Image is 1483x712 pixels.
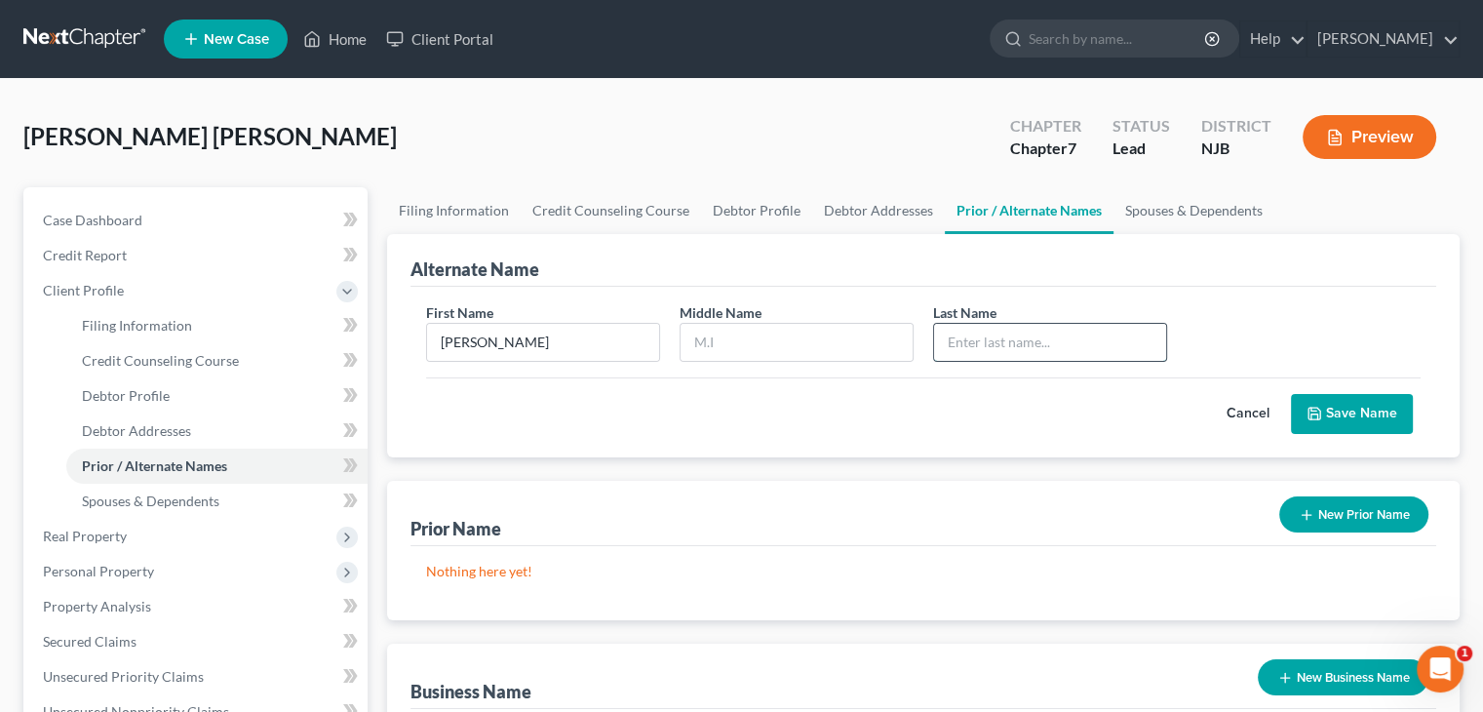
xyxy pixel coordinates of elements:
[1457,646,1472,661] span: 1
[521,187,701,234] a: Credit Counseling Course
[1205,395,1291,434] button: Cancel
[204,32,269,47] span: New Case
[1112,138,1170,160] div: Lead
[293,21,376,57] a: Home
[387,187,521,234] a: Filing Information
[27,589,368,624] a: Property Analysis
[66,484,368,519] a: Spouses & Dependents
[1029,20,1207,57] input: Search by name...
[43,598,151,614] span: Property Analysis
[82,493,219,509] span: Spouses & Dependents
[934,324,1166,361] input: Enter last name...
[66,378,368,414] a: Debtor Profile
[27,203,368,238] a: Case Dashboard
[812,187,945,234] a: Debtor Addresses
[43,563,154,579] span: Personal Property
[410,257,539,281] div: Alternate Name
[680,302,761,323] label: Middle Name
[43,528,127,544] span: Real Property
[1010,138,1081,160] div: Chapter
[410,680,531,703] div: Business Name
[1240,21,1306,57] a: Help
[681,324,913,361] input: M.I
[66,414,368,449] a: Debtor Addresses
[1258,659,1428,695] button: New Business Name
[82,422,191,439] span: Debtor Addresses
[427,324,659,361] input: Enter first name...
[43,282,124,298] span: Client Profile
[43,633,137,650] span: Secured Claims
[376,21,503,57] a: Client Portal
[1201,115,1271,138] div: District
[933,304,996,321] span: Last Name
[66,449,368,484] a: Prior / Alternate Names
[1112,115,1170,138] div: Status
[1113,187,1274,234] a: Spouses & Dependents
[1307,21,1459,57] a: [PERSON_NAME]
[1291,394,1413,435] button: Save Name
[1303,115,1436,159] button: Preview
[82,457,227,474] span: Prior / Alternate Names
[1201,138,1271,160] div: NJB
[426,302,493,323] label: First Name
[27,624,368,659] a: Secured Claims
[1068,138,1076,157] span: 7
[1279,496,1428,533] button: New Prior Name
[27,238,368,273] a: Credit Report
[82,387,170,404] span: Debtor Profile
[23,122,397,150] span: [PERSON_NAME] [PERSON_NAME]
[701,187,812,234] a: Debtor Profile
[82,317,192,334] span: Filing Information
[426,562,1421,581] p: Nothing here yet!
[66,343,368,378] a: Credit Counseling Course
[43,247,127,263] span: Credit Report
[1417,646,1463,692] iframe: Intercom live chat
[945,187,1113,234] a: Prior / Alternate Names
[43,212,142,228] span: Case Dashboard
[1010,115,1081,138] div: Chapter
[82,352,239,369] span: Credit Counseling Course
[66,308,368,343] a: Filing Information
[43,668,204,685] span: Unsecured Priority Claims
[27,659,368,694] a: Unsecured Priority Claims
[410,517,501,540] div: Prior Name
